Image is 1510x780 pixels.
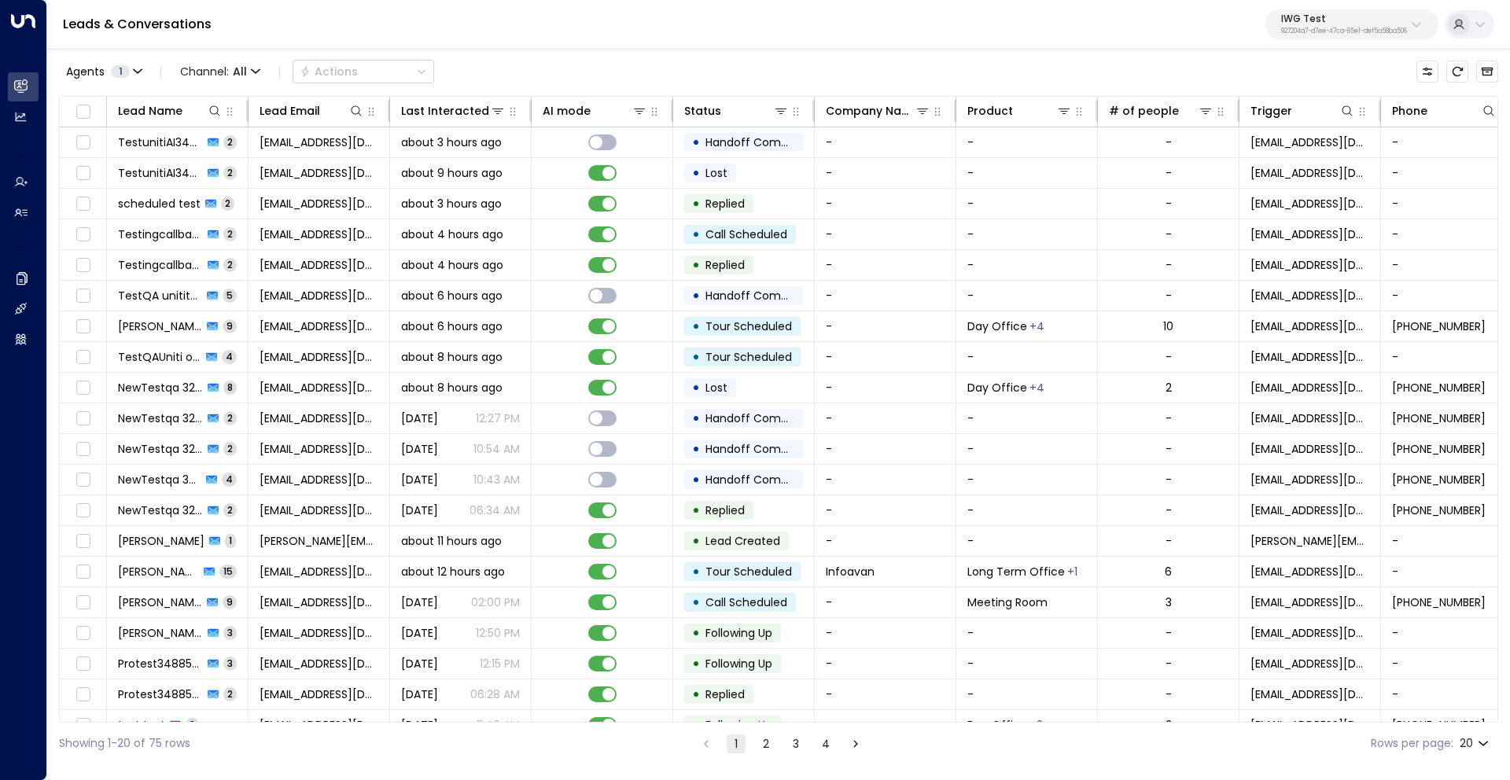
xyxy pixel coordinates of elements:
[260,717,378,733] span: holger.aroca@gmail.com
[815,373,956,403] td: -
[233,65,247,78] span: All
[73,225,93,245] span: Toggle select row
[118,625,203,641] span: clara thomas
[1250,564,1369,579] span: dvaca@infoavan.com
[73,317,93,337] span: Toggle select row
[401,533,502,549] span: about 11 hours ago
[692,712,700,738] div: •
[1109,101,1214,120] div: # of people
[1166,196,1172,212] div: -
[260,502,378,518] span: qa32454testqateam@yahoo.com
[1166,165,1172,181] div: -
[401,594,438,610] span: Yesterday
[118,410,203,426] span: NewTestqa 32454test
[473,441,520,457] p: 10:54 AM
[118,472,201,487] span: NewTestqa 32454test
[1166,533,1172,549] div: -
[705,318,792,334] span: Tour Scheduled
[401,625,438,641] span: Yesterday
[260,349,378,365] span: testqauniti.otherzap@yahoo.com
[73,164,93,183] span: Toggle select row
[1166,349,1172,365] div: -
[815,158,956,188] td: -
[692,528,700,554] div: •
[1392,410,1486,426] span: +442089569865
[118,441,203,457] span: NewTestqa 32454test
[221,197,234,210] span: 2
[956,219,1098,249] td: -
[1392,717,1486,733] span: +34658275668
[260,288,378,304] span: testqa.unititest@yahoo.com
[815,465,956,495] td: -
[260,165,378,181] span: testunitiai34613@proton.me
[401,380,503,396] span: about 8 hours ago
[73,409,93,429] span: Toggle select row
[705,349,792,365] span: Tour Scheduled
[260,472,378,487] span: qa32454testqateam@yahoo.com
[73,378,93,398] span: Toggle select row
[692,620,700,646] div: •
[1166,717,1172,733] div: 2
[476,625,520,641] p: 12:50 PM
[260,441,378,457] span: qa32454testqateam@yahoo.com
[705,717,772,733] span: Following Up
[1392,594,1486,610] span: +59355555555
[1067,564,1077,579] div: Short Term Office
[692,221,700,248] div: •
[1029,318,1044,334] div: Long Term Office,Netspace,Short Term Office,Workstation
[815,219,956,249] td: -
[705,686,745,702] span: Replied
[956,158,1098,188] td: -
[815,250,956,280] td: -
[956,434,1098,464] td: -
[73,593,93,613] span: Toggle select row
[705,441,816,457] span: Handoff Completed
[956,618,1098,648] td: -
[1166,134,1172,150] div: -
[692,160,700,186] div: •
[967,380,1027,396] span: Day Office
[692,313,700,340] div: •
[260,564,378,579] span: dvaca@infoavan.com
[1250,318,1369,334] span: turok3000+test4@gmail.com
[1250,625,1369,641] span: testclara89@yahoo.com
[692,650,700,677] div: •
[543,101,591,120] div: AI mode
[260,257,378,273] span: testingcallbackcrm34558@yahoo.com
[401,318,503,334] span: about 6 hours ago
[727,734,746,753] button: page 1
[1392,101,1427,120] div: Phone
[401,226,503,242] span: about 4 hours ago
[1166,594,1172,610] div: 3
[223,595,237,609] span: 9
[815,342,956,372] td: -
[222,473,237,486] span: 4
[1109,101,1179,120] div: # of people
[260,101,364,120] div: Lead Email
[1265,9,1438,39] button: IWG Test927204a7-d7ee-47ca-85e1-def5a58ba506
[73,102,93,122] span: Toggle select all
[118,196,201,212] span: scheduled test
[1250,226,1369,242] span: testingcallbackcrm34558@yahoo.com
[73,654,93,674] span: Toggle select row
[967,594,1048,610] span: Meeting Room
[816,734,835,753] button: Go to page 4
[1250,533,1369,549] span: ajeet.prabu@iwgplc.com
[73,256,93,275] span: Toggle select row
[260,380,378,396] span: qa32454testqateam@yahoo.com
[118,134,203,150] span: TestunitiAI34613
[692,497,700,524] div: •
[73,470,93,490] span: Toggle select row
[705,226,787,242] span: Call Scheduled
[1250,656,1369,671] span: protest34885userhari@proton.me
[174,61,267,83] button: Channel:All
[1029,380,1044,396] div: Long Term Office,Meeting Room,Short Term Office,Workstation
[705,472,816,487] span: Handoff Completed
[1029,717,1043,733] div: Long Term Office,Short Term Office
[223,258,237,271] span: 2
[401,165,503,181] span: about 9 hours ago
[401,410,438,426] span: Sep 09, 2025
[692,405,700,432] div: •
[401,441,438,457] span: Sep 09, 2025
[223,319,237,333] span: 9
